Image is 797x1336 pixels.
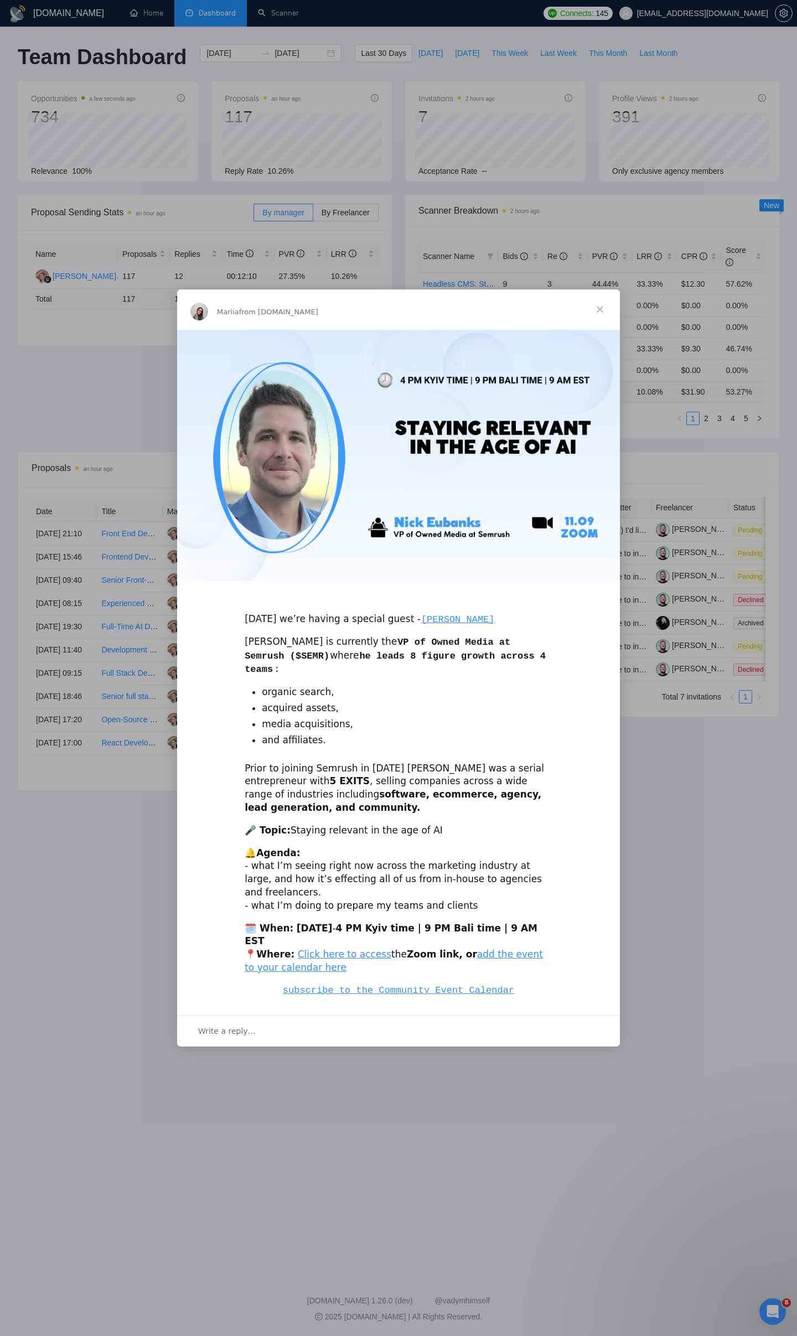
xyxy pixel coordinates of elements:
[421,613,495,624] a: [PERSON_NAME]
[245,949,543,973] a: add the event to your calendar here
[217,308,239,316] span: Mariia
[256,949,294,960] b: Where:
[245,635,552,676] div: [PERSON_NAME] is currently the where
[282,985,515,996] code: subscribe to the Community Event Calendar
[245,923,537,947] b: 4 PM Kyiv time | 9 PM Bali time | 9 AM EST
[407,949,477,960] b: Zoom link, or
[273,664,280,675] code: :
[329,775,370,786] b: 5 EXITS
[245,824,552,837] div: Staying relevant in the age of AI
[580,289,620,329] span: Close
[297,923,333,934] b: [DATE]
[262,734,552,747] li: and affiliates.
[282,984,515,995] a: subscribe to the Community Event Calendar
[177,1015,620,1047] div: Open conversation and reply
[190,303,208,320] img: Profile image for Mariia
[262,686,552,699] li: organic search,
[245,762,552,815] div: Prior to joining Semrush in [DATE] [PERSON_NAME] was a serial entrepreneur with , selling compani...
[198,1024,256,1038] span: Write a reply…
[245,650,546,675] code: he leads 8 figure growth across 4 teams
[245,922,552,975] div: - 📍 the
[245,789,541,813] b: software, ecommerce, agency, lead generation, and community.
[245,599,552,626] div: [DATE] we’re having a special guest -
[245,923,293,934] b: 🗓️ When:
[262,718,552,731] li: media acquisitions,
[256,847,300,858] b: Agenda:
[245,825,291,836] b: 🎤 Topic:
[298,949,391,960] a: Click here to access
[239,308,318,316] span: from [DOMAIN_NAME]
[245,636,510,662] code: VP of Owned Media at Semrush ($SEMR)
[245,847,552,913] div: 🔔 - what I’m seeing right now across the marketing industry at large, and how it’s effecting all ...
[421,614,495,625] code: [PERSON_NAME]
[262,702,552,715] li: acquired assets,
